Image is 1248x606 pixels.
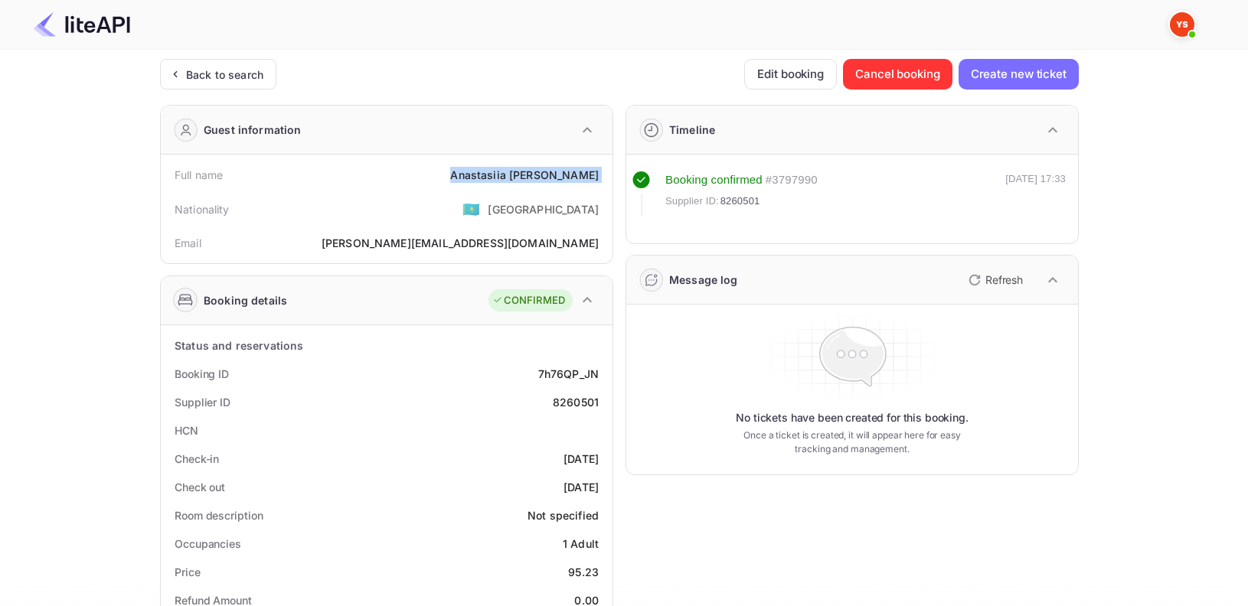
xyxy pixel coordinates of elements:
div: 1 Adult [563,536,599,552]
div: 7h76QP_JN [538,366,599,382]
div: Nationality [175,201,230,217]
div: Occupancies [175,536,241,552]
div: # 3797990 [766,171,818,189]
div: Status and reservations [175,337,303,353]
button: Edit booking [744,59,837,90]
div: Check out [175,479,225,495]
div: CONFIRMED [492,293,565,308]
img: Yandex Support [1170,12,1194,37]
p: Once a ticket is created, it will appear here for easy tracking and management. [731,428,973,456]
div: [DATE] 17:33 [1005,171,1066,216]
div: Guest information [204,122,302,138]
div: Not specified [528,507,599,523]
div: Full name [175,167,223,183]
p: No tickets have been created for this booking. [736,410,969,425]
button: Create new ticket [959,59,1079,90]
div: Room description [175,507,263,523]
div: 8260501 [553,394,599,410]
span: 8260501 [720,194,760,209]
div: HCN [175,422,198,438]
div: Price [175,564,201,580]
div: Back to search [186,67,263,83]
div: [DATE] [564,479,599,495]
button: Refresh [959,268,1029,292]
div: Booking details [204,292,287,308]
div: [PERSON_NAME][EMAIL_ADDRESS][DOMAIN_NAME] [322,235,599,251]
div: Email [175,235,201,251]
div: Booking ID [175,366,229,382]
span: Supplier ID: [665,194,719,209]
p: Refresh [985,272,1023,288]
img: LiteAPI Logo [34,12,130,37]
button: Cancel booking [843,59,952,90]
div: Supplier ID [175,394,230,410]
span: United States [462,195,480,223]
div: 95.23 [568,564,599,580]
div: Booking confirmed [665,171,763,189]
div: [GEOGRAPHIC_DATA] [488,201,599,217]
div: Message log [669,272,738,288]
div: Timeline [669,122,715,138]
div: [DATE] [564,451,599,467]
div: Check-in [175,451,219,467]
div: Anastasiia [PERSON_NAME] [450,167,599,183]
